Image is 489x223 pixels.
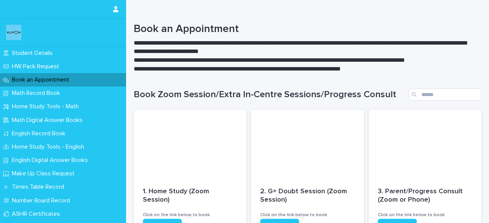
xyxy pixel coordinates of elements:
h3: Click on the link below to book [378,212,472,218]
p: Home Study Tools - Math [9,103,85,110]
h1: Book Zoom Session/Extra In-Centre Sessions/Progress Consult [134,89,406,100]
p: English Digital Answer Books [9,157,94,164]
p: 3. Parent/Progress Consult (Zoom or Phone) [378,188,472,204]
p: Home Study Tools - English [9,143,90,151]
h3: Click on the link below to book [260,212,355,218]
p: 2. G+ Doubt Session (Zoom Session) [260,188,355,204]
p: English Record Book [9,130,71,137]
p: Math Digital Answer Books [9,117,89,124]
img: o6XkwfS7S2qhyeB9lxyF [6,25,21,40]
p: Number Board Record [9,197,76,204]
input: Search [409,88,481,101]
p: Student Details [9,50,59,57]
h3: Click on the link below to book [143,212,237,218]
h1: Book an Appointment [134,23,476,36]
p: Make Up Class Request [9,170,81,177]
p: Times Table Record [9,183,70,191]
p: Book an Appointment [9,76,75,83]
p: HW Pack Request [9,63,65,70]
p: 1. Home Study (Zoom Session) [143,188,237,204]
p: ASHR Certificates [9,210,66,218]
p: Math Record Book [9,90,66,97]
